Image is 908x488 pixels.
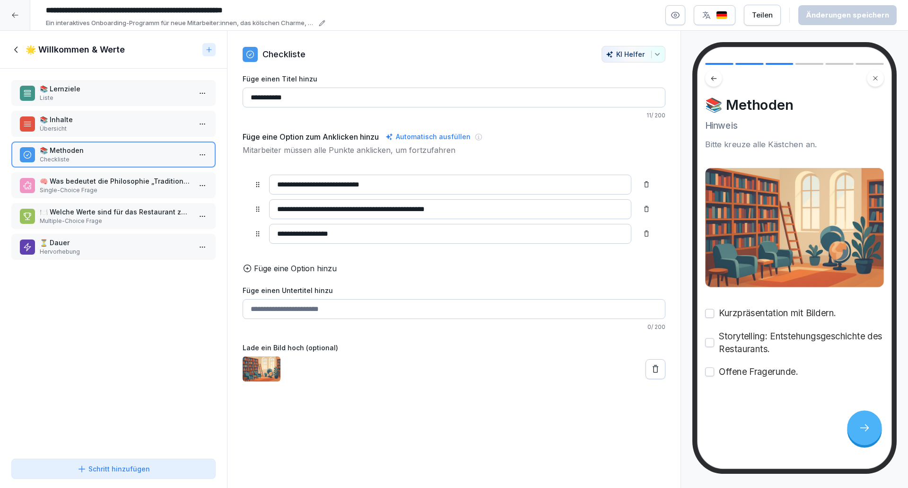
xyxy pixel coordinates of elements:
div: ⏳ DauerHervorhebung [11,234,216,260]
h4: 📚 Methoden [705,97,884,114]
p: 📚 Inhalte [40,115,191,124]
label: Lade ein Bild hoch (optional) [243,343,665,353]
div: Änderungen speichern [806,10,889,20]
div: KI Helfer [606,50,661,58]
div: 📚 MethodenCheckliste [11,142,216,168]
p: Single-Choice Frage [40,186,191,195]
div: 📚 LernzieleListe [11,80,216,106]
div: Schritt hinzufügen [77,464,150,474]
div: Bitte kreuze alle Kästchen an. [705,138,884,150]
label: Füge einen Titel hinzu [243,74,665,84]
p: Füge eine Option hinzu [254,263,337,274]
p: 🍽️ Welche Werte sind für das Restaurant zentral? [40,207,191,217]
p: Hinweis [705,119,884,132]
p: Kurzpräsentation mit Bildern. [719,307,836,319]
p: Ein interaktives Onboarding-Programm für neue Mitarbeiter:innen, das kölschen Charme, Werte und T... [46,18,316,28]
img: yu1gtj8dx0uf5h6381j0by23.png [705,168,884,287]
button: KI Helfer [602,46,665,62]
button: Änderungen speichern [798,5,897,25]
p: ⏳ Dauer [40,238,191,248]
div: Teilen [752,10,773,20]
div: 🍽️ Welche Werte sind für das Restaurant zentral?Multiple-Choice Frage [11,203,216,229]
p: Übersicht [40,124,191,133]
img: yu1gtj8dx0uf5h6381j0by23.png [243,356,280,382]
p: Checkliste [40,155,191,164]
p: Hervorhebung [40,248,191,256]
p: Offene Fragerunde. [719,365,798,378]
div: 🧠 Was bedeutet die Philosophie „Tradition met [PERSON_NAME] un neuem Jeschmack“?Single-Choice Frage [11,172,216,198]
p: Storytelling: Entstehungsgeschichte des Restaurants. [719,329,883,355]
p: 📚 Methoden [40,145,191,155]
button: Teilen [744,5,781,26]
p: Multiple-Choice Frage [40,217,191,225]
div: Automatisch ausfüllen [384,131,472,142]
p: Checkliste [262,48,306,61]
label: Füge einen Untertitel hinzu [243,285,665,295]
p: 11 / 200 [243,111,665,120]
p: 🧠 Was bedeutet die Philosophie „Tradition met [PERSON_NAME] un neuem Jeschmack“? [40,176,191,186]
p: 📚 Lernziele [40,84,191,94]
button: Schritt hinzufügen [11,459,216,479]
p: Liste [40,94,191,102]
div: 📚 InhalteÜbersicht [11,111,216,137]
p: 0 / 200 [243,323,665,331]
h1: 🌟 Willkommen & Werte [26,44,125,55]
h5: Füge eine Option zum Anklicken hinzu [243,131,379,142]
p: Mitarbeiter müssen alle Punkte anklicken, um fortzufahren [243,144,665,156]
img: de.svg [716,11,727,20]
